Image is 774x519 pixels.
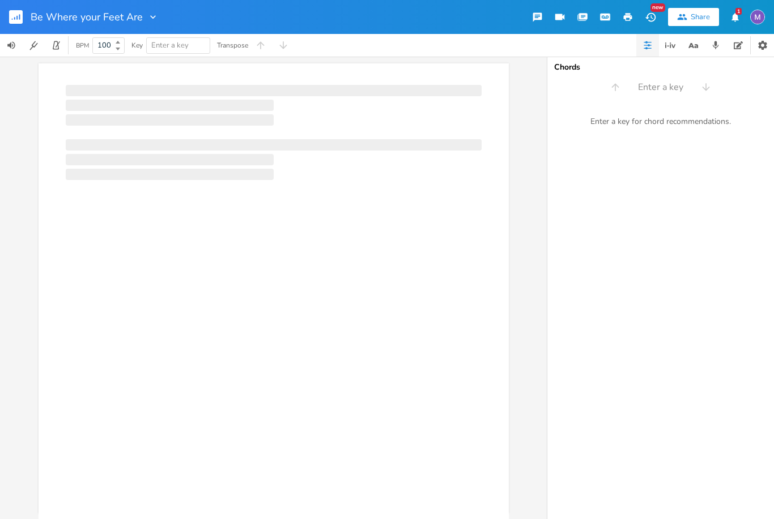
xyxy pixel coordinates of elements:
img: Mark Smith [750,10,765,24]
button: Share [668,8,719,26]
div: Transpose [217,42,248,49]
span: Enter a key [151,40,189,50]
div: New [650,3,665,12]
div: Enter a key for chord recommendations. [547,110,774,134]
button: New [639,7,662,27]
div: Key [131,42,143,49]
div: Chords [554,63,767,71]
span: Be Where your Feet Are [31,12,143,22]
div: BPM [76,42,89,49]
span: Enter a key [638,81,683,94]
div: 1 [735,8,742,15]
button: 1 [724,7,746,27]
div: Share [691,12,710,22]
